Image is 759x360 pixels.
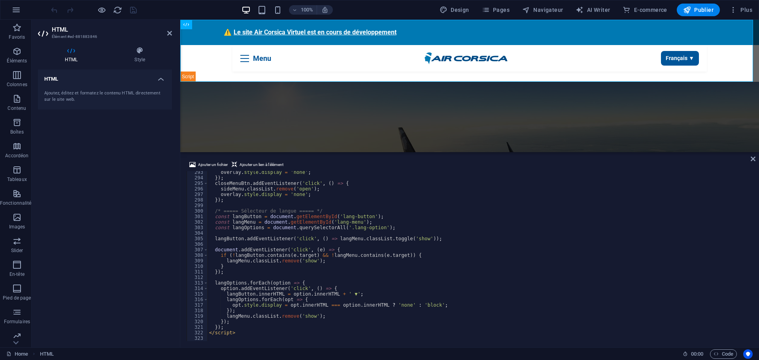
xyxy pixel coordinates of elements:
[187,247,208,253] div: 307
[187,302,208,308] div: 317
[52,26,172,33] h2: HTML
[436,4,472,16] div: Design (Ctrl+Alt+Y)
[187,192,208,197] div: 297
[289,5,317,15] button: 100%
[572,4,613,16] button: AI Writer
[187,258,208,264] div: 309
[187,280,208,286] div: 313
[187,203,208,208] div: 299
[9,224,25,230] p: Images
[187,219,208,225] div: 302
[187,197,208,203] div: 298
[187,313,208,319] div: 319
[187,269,208,275] div: 311
[187,297,208,302] div: 316
[187,225,208,230] div: 303
[729,6,752,14] span: Plus
[9,271,25,277] p: En-tête
[198,160,228,170] span: Ajouter un fichier
[6,349,28,359] a: Cliquez pour annuler la sélection. Double-cliquez pour ouvrir Pages.
[113,6,122,15] i: Actualiser la page
[187,208,208,214] div: 300
[479,4,513,16] button: Pages
[187,275,208,280] div: 312
[40,349,54,359] nav: breadcrumb
[108,47,172,63] h4: Style
[743,349,753,359] button: Usercentrics
[187,286,208,291] div: 314
[8,105,26,111] p: Contenu
[623,6,667,14] span: E-commerce
[482,6,510,14] span: Pages
[187,214,208,219] div: 301
[522,6,563,14] span: Navigateur
[10,129,24,135] p: Boîtes
[619,4,670,16] button: E-commerce
[11,247,23,254] p: Slider
[519,4,566,16] button: Navigateur
[44,90,166,103] div: Ajoutez, éditez et formatez le contenu HTML directement sur le site web.
[3,295,31,301] p: Pied de page
[683,6,714,14] span: Publier
[683,349,704,359] h6: Durée de la session
[714,349,733,359] span: Code
[187,175,208,181] div: 294
[677,4,720,16] button: Publier
[52,33,156,40] h3: Élément #ed-881883846
[187,324,208,330] div: 321
[187,186,208,192] div: 296
[710,349,737,359] button: Code
[321,6,329,13] i: Lors du redimensionnement, ajuster automatiquement le niveau de zoom en fonction de l'appareil sé...
[576,6,610,14] span: AI Writer
[726,4,755,16] button: Plus
[9,34,25,40] p: Favoris
[187,291,208,297] div: 315
[187,253,208,258] div: 308
[301,5,313,15] h6: 100%
[7,58,27,64] p: Éléments
[187,308,208,313] div: 318
[187,230,208,236] div: 304
[5,153,28,159] p: Accordéon
[187,236,208,241] div: 305
[240,160,283,170] span: Ajouter un lien à l'élément
[187,319,208,324] div: 320
[187,330,208,335] div: 322
[7,176,27,183] p: Tableaux
[4,319,30,325] p: Formulaires
[436,4,472,16] button: Design
[187,181,208,186] div: 295
[230,160,285,170] button: Ajouter un lien à l'élément
[38,47,108,63] h4: HTML
[188,160,229,170] button: Ajouter un fichier
[38,70,172,84] h4: HTML
[113,5,122,15] button: reload
[187,264,208,269] div: 310
[97,5,106,15] button: Cliquez ici pour quitter le mode Aperçu et poursuivre l'édition.
[187,335,208,341] div: 323
[7,81,27,88] p: Colonnes
[440,6,469,14] span: Design
[187,241,208,247] div: 306
[40,349,54,359] span: Cliquez pour sélectionner. Double-cliquez pour modifier.
[697,351,698,357] span: :
[691,349,703,359] span: 00 00
[187,170,208,175] div: 293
